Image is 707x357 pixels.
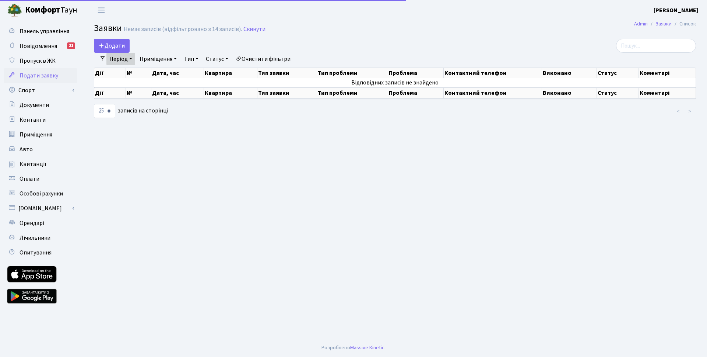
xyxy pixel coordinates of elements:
span: Лічильники [20,234,50,242]
span: Додати [99,42,125,50]
a: Очистити фільтри [233,53,293,65]
th: № [126,68,151,78]
button: Переключити навігацію [92,4,110,16]
a: Статус [203,53,231,65]
a: Спорт [4,83,77,98]
td: Відповідних записів не знайдено [94,78,696,87]
span: Заявки [94,22,122,35]
a: Тип [181,53,201,65]
span: Контакти [20,116,46,124]
img: logo.png [7,3,22,18]
th: Тип заявки [257,68,317,78]
a: Заявки [655,20,672,28]
span: Квитанції [20,160,46,168]
th: Тип проблеми [317,68,388,78]
th: Коментарі [639,87,696,98]
th: Контактний телефон [444,87,542,98]
b: Комфорт [25,4,60,16]
a: Період [106,53,135,65]
a: Документи [4,98,77,112]
th: Контактний телефон [444,68,542,78]
th: Проблема [388,68,444,78]
th: Виконано [542,87,597,98]
a: Опитування [4,245,77,260]
a: Орендарі [4,216,77,231]
th: Тип проблеми [317,87,388,98]
a: Авто [4,142,77,157]
input: Пошук... [616,39,696,53]
a: Скинути [243,26,265,33]
th: Дата, час [151,87,204,98]
a: Пропуск в ЖК [4,53,77,68]
th: Квартира [204,87,258,98]
a: [DOMAIN_NAME] [4,201,77,216]
th: Тип заявки [257,87,317,98]
li: Список [672,20,696,28]
a: Лічильники [4,231,77,245]
div: 21 [67,42,75,49]
b: [PERSON_NAME] [654,6,698,14]
a: Повідомлення21 [4,39,77,53]
label: записів на сторінці [94,104,168,118]
a: Massive Kinetic [350,344,384,351]
span: Орендарі [20,219,44,227]
th: Виконано [542,68,597,78]
a: Подати заявку [4,68,77,83]
span: Авто [20,145,33,153]
span: Опитування [20,249,52,257]
span: Приміщення [20,131,52,139]
a: Оплати [4,171,77,186]
th: Дії [94,87,126,98]
span: Особові рахунки [20,190,63,198]
a: Особові рахунки [4,186,77,201]
a: Приміщення [137,53,180,65]
div: Немає записів (відфільтровано з 14 записів). [124,26,242,33]
a: Admin [634,20,648,28]
a: Квитанції [4,157,77,171]
a: [PERSON_NAME] [654,6,698,15]
th: Дії [94,68,126,78]
nav: breadcrumb [623,16,707,32]
a: Контакти [4,112,77,127]
span: Пропуск в ЖК [20,57,56,65]
span: Панель управління [20,27,69,35]
span: Таун [25,4,77,17]
span: Повідомлення [20,42,57,50]
a: Панель управління [4,24,77,39]
th: Дата, час [151,68,204,78]
select: записів на сторінці [94,104,115,118]
a: Додати [94,39,130,53]
th: Квартира [204,68,258,78]
span: Оплати [20,175,39,183]
div: Розроблено . [321,344,386,352]
th: Проблема [388,87,444,98]
span: Документи [20,101,49,109]
span: Подати заявку [20,72,58,80]
th: Коментарі [639,68,696,78]
th: Статус [597,68,639,78]
th: Статус [597,87,639,98]
th: № [126,87,151,98]
a: Приміщення [4,127,77,142]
